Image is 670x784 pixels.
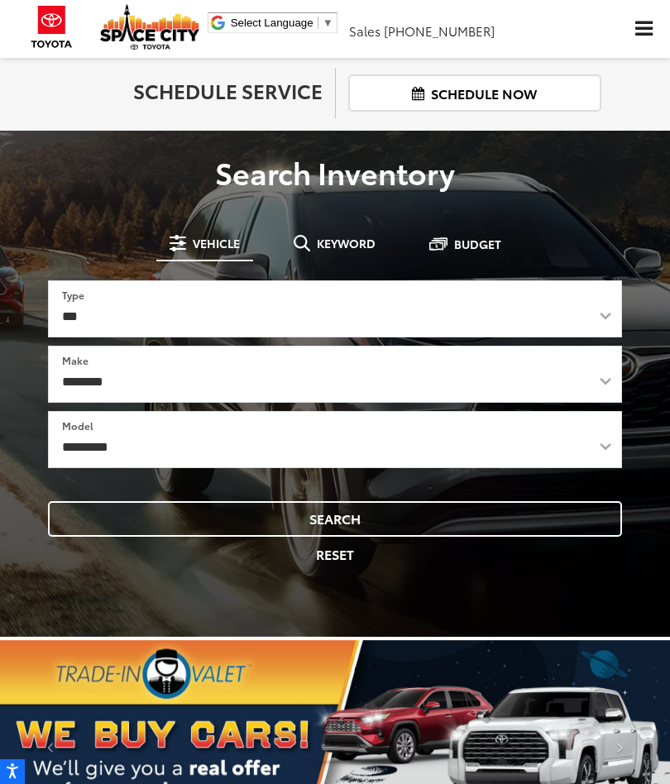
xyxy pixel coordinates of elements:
[62,418,93,433] label: Model
[384,22,495,40] span: [PHONE_NUMBER]
[348,74,601,112] a: Schedule Now
[349,22,380,40] span: Sales
[454,238,501,250] span: Budget
[12,155,658,189] h3: Search Inventory
[231,17,333,29] a: Select Language​
[69,79,323,101] h2: Schedule Service
[100,4,199,50] img: Space City Toyota
[62,288,84,302] label: Type
[62,353,89,367] label: Make
[193,237,240,249] span: Vehicle
[318,17,318,29] span: ​
[323,17,333,29] span: ▼
[48,501,622,537] button: Search
[317,237,376,249] span: Keyword
[231,17,313,29] span: Select Language
[48,537,622,572] button: Reset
